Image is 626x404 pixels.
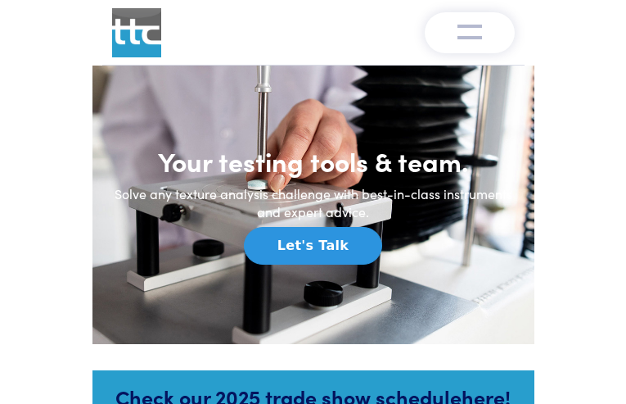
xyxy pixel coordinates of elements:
img: menu-v1.0.png [457,20,482,40]
h6: Solve any texture analysis challenge with best-in-class instruments and expert advice. [112,184,515,221]
button: Toggle navigation [425,12,515,53]
button: Let's Talk [244,227,382,265]
img: ttc_logo_1x1_v1.0.png [112,8,161,57]
h1: Your testing tools & team. [112,145,515,178]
